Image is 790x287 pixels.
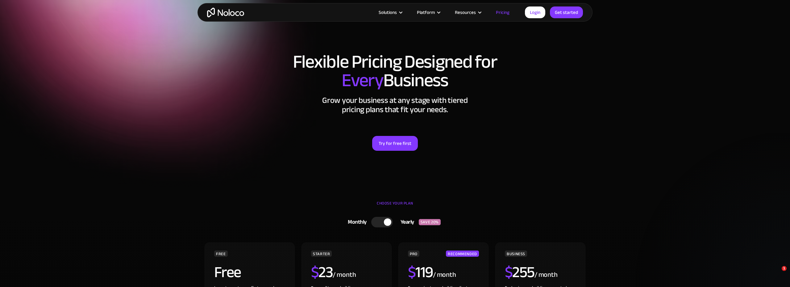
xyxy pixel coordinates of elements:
[525,6,545,18] a: Login
[342,63,383,98] span: Every
[446,251,479,257] div: RECOMMENDED
[372,136,418,151] a: Try for free first
[311,258,319,287] span: $
[379,8,397,16] div: Solutions
[505,264,534,280] h2: 255
[488,8,517,16] a: Pricing
[455,8,476,16] div: Resources
[408,251,419,257] div: PRO
[204,96,586,114] h2: Grow your business at any stage with tiered pricing plans that fit your needs.
[408,264,433,280] h2: 119
[447,8,488,16] div: Resources
[371,8,409,16] div: Solutions
[333,270,356,280] div: / month
[311,264,333,280] h2: 23
[534,270,558,280] div: / month
[782,266,787,271] span: 1
[340,217,371,227] div: Monthly
[207,8,244,17] a: home
[311,251,332,257] div: STARTER
[214,264,241,280] h2: Free
[409,8,447,16] div: Platform
[550,6,583,18] a: Get started
[204,53,586,90] h1: Flexible Pricing Designed for Business
[393,217,419,227] div: Yearly
[433,270,456,280] div: / month
[769,266,784,281] iframe: Intercom live chat
[408,258,416,287] span: $
[419,219,441,225] div: SAVE 20%
[505,251,527,257] div: BUSINESS
[505,258,513,287] span: $
[214,251,228,257] div: FREE
[204,199,586,214] div: CHOOSE YOUR PLAN
[417,8,435,16] div: Platform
